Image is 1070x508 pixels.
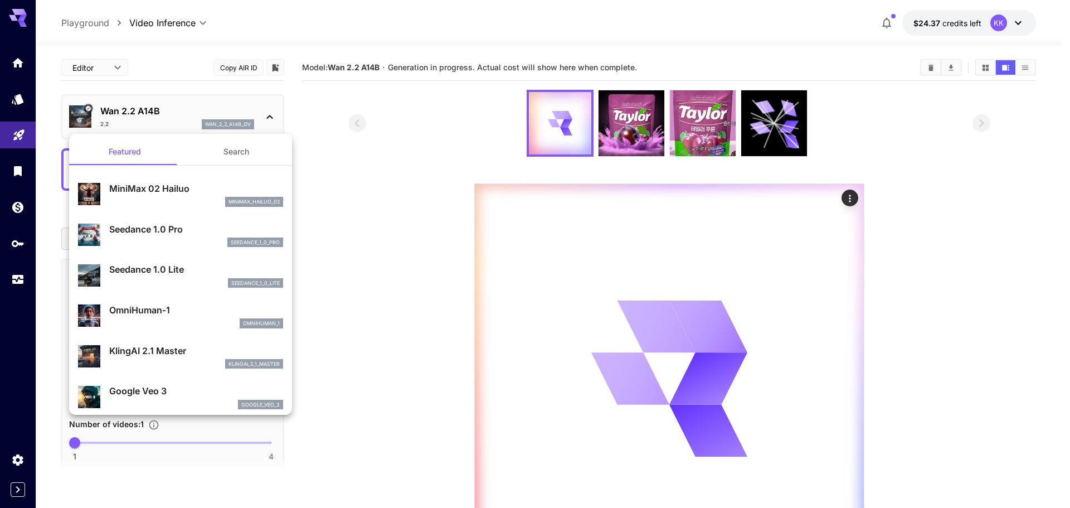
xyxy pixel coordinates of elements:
[78,258,283,292] div: Seedance 1.0 Liteseedance_1_0_lite
[78,340,283,374] div: KlingAI 2.1 Masterklingai_2_1_master
[241,401,280,409] p: google_veo_3
[109,384,283,398] p: Google Veo 3
[243,320,280,327] p: omnihuman_1
[228,198,280,206] p: minimax_hailuo_02
[109,222,283,236] p: Seedance 1.0 Pro
[78,177,283,211] div: MiniMax 02 Hailuominimax_hailuo_02
[78,299,283,333] div: OmniHuman‑1omnihuman_1
[78,380,283,414] div: Google Veo 3google_veo_3
[181,138,292,165] button: Search
[109,263,283,276] p: Seedance 1.0 Lite
[69,138,181,165] button: Featured
[78,218,283,252] div: Seedance 1.0 Proseedance_1_0_pro
[228,360,280,368] p: klingai_2_1_master
[109,303,283,317] p: OmniHuman‑1
[109,182,283,195] p: MiniMax 02 Hailuo
[231,239,280,246] p: seedance_1_0_pro
[109,344,283,357] p: KlingAI 2.1 Master
[231,279,280,287] p: seedance_1_0_lite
